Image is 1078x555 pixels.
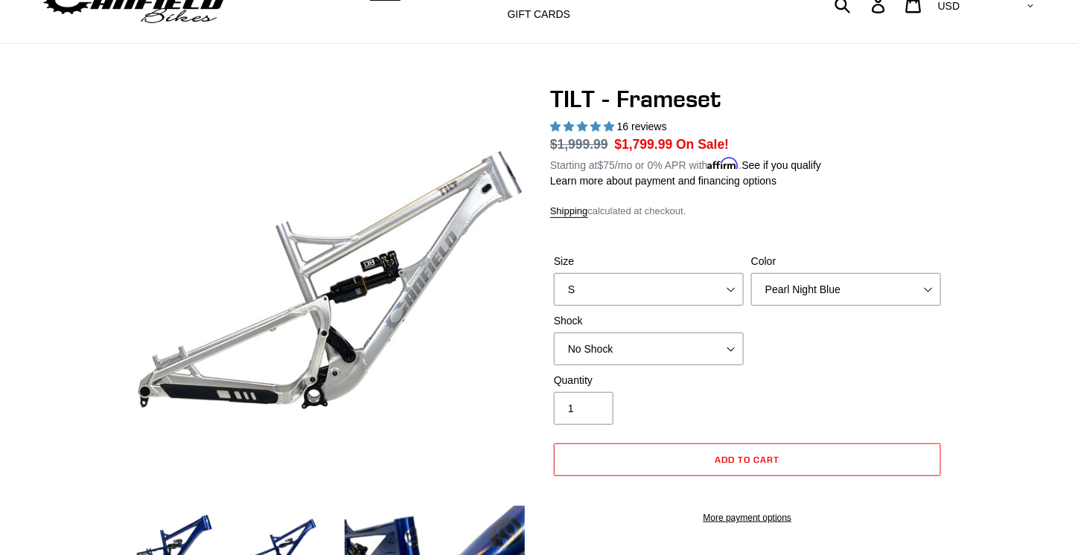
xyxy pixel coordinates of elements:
span: 16 reviews [617,121,667,132]
span: GIFT CARDS [508,8,571,21]
div: calculated at checkout. [550,204,945,219]
span: $75 [598,159,615,171]
span: Add to cart [715,454,780,465]
s: $1,999.99 [550,137,608,152]
a: More payment options [554,511,941,524]
span: Affirm [708,157,739,170]
a: Shipping [550,205,588,218]
label: Quantity [554,373,744,388]
a: See if you qualify - Learn more about Affirm Financing (opens in modal) [742,159,822,171]
a: GIFT CARDS [500,4,578,25]
h1: TILT - Frameset [550,85,945,113]
span: 5.00 stars [550,121,617,132]
a: Learn more about payment and financing options [550,175,776,187]
p: Starting at /mo or 0% APR with . [550,154,821,173]
span: On Sale! [676,135,729,154]
label: Color [751,254,941,269]
span: $1,799.99 [615,137,673,152]
label: Size [554,254,744,269]
label: Shock [554,313,744,329]
button: Add to cart [554,443,941,476]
